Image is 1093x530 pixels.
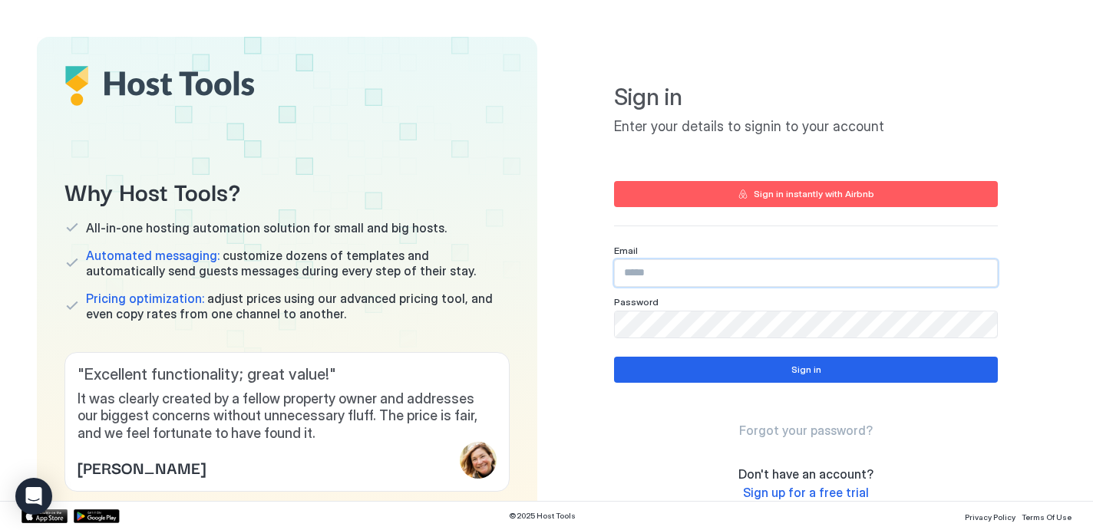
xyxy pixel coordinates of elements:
a: Privacy Policy [965,508,1015,524]
span: Don't have an account? [738,466,873,482]
a: Sign up for a free trial [743,485,869,501]
span: All-in-one hosting automation solution for small and big hosts. [86,220,447,235]
span: " Excellent functionality; great value! " [78,365,497,384]
span: © 2025 Host Tools [509,511,576,521]
span: Pricing optimization: [86,291,204,306]
input: Input Field [615,260,997,286]
span: Why Host Tools? [64,173,510,208]
span: [PERSON_NAME] [78,456,206,479]
div: Sign in [791,363,821,377]
span: Password [614,296,659,308]
div: Sign in instantly with Airbnb [754,187,874,201]
span: Enter your details to signin to your account [614,118,998,136]
button: Sign in instantly with Airbnb [614,181,998,207]
span: Forgot your password? [739,423,873,438]
span: Terms Of Use [1022,512,1072,522]
span: customize dozens of templates and automatically send guests messages during every step of their s... [86,248,510,278]
span: Privacy Policy [965,512,1015,522]
a: Google Play Store [74,509,120,523]
span: It was clearly created by a fellow property owner and addresses our biggest concerns without unne... [78,390,497,443]
span: Sign up for a free trial [743,485,869,500]
span: Email [614,245,638,256]
input: Input Field [615,311,997,337]
span: Sign in [614,83,998,112]
a: Forgot your password? [739,423,873,439]
a: App Store [21,509,68,523]
div: Open Intercom Messenger [15,478,52,515]
button: Sign in [614,357,998,383]
a: Terms Of Use [1022,508,1072,524]
span: Automated messaging: [86,248,220,263]
span: adjust prices using our advanced pricing tool, and even copy rates from one channel to another. [86,291,510,321]
div: profile [460,442,497,479]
